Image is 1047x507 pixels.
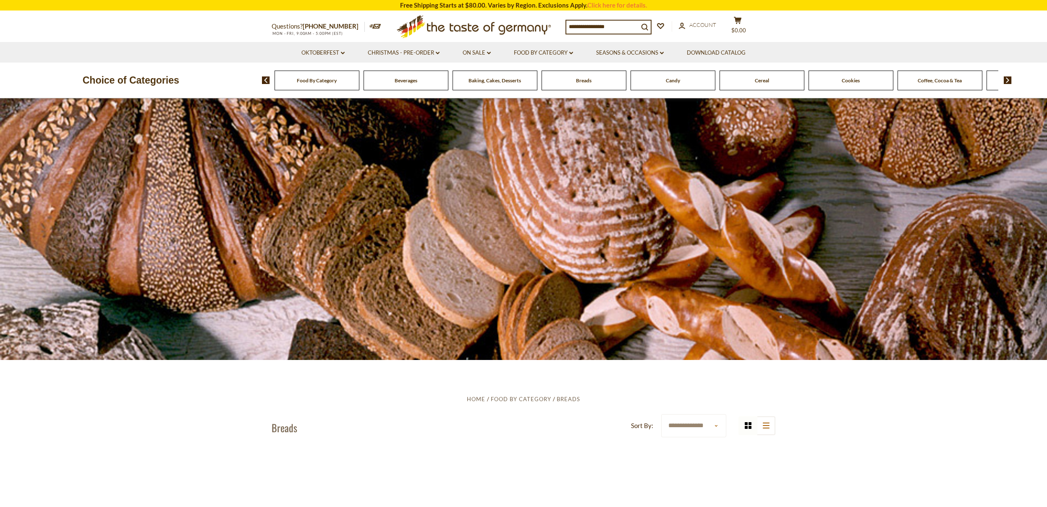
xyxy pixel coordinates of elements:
a: Seasons & Occasions [596,48,664,58]
img: previous arrow [262,76,270,84]
a: Beverages [395,77,417,84]
a: Christmas - PRE-ORDER [368,48,440,58]
span: $0.00 [731,27,746,34]
a: Account [679,21,716,30]
a: Candy [666,77,680,84]
span: Account [689,21,716,28]
a: Click here for details. [587,1,647,9]
a: Cookies [842,77,860,84]
a: Baking, Cakes, Desserts [469,77,521,84]
a: Food By Category [297,77,337,84]
img: next arrow [1004,76,1012,84]
a: Download Catalog [687,48,746,58]
a: Breads [576,77,592,84]
p: Questions? [272,21,365,32]
button: $0.00 [725,16,750,37]
h1: Breads [272,421,297,434]
a: Coffee, Cocoa & Tea [918,77,962,84]
a: [PHONE_NUMBER] [303,22,359,30]
a: Cereal [755,77,769,84]
label: Sort By: [631,420,653,431]
a: Food By Category [514,48,573,58]
a: Food By Category [491,396,551,402]
a: Oktoberfest [301,48,345,58]
a: On Sale [463,48,491,58]
a: Breads [557,396,580,402]
a: Home [467,396,485,402]
span: MON - FRI, 9:00AM - 5:00PM (EST) [272,31,343,36]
